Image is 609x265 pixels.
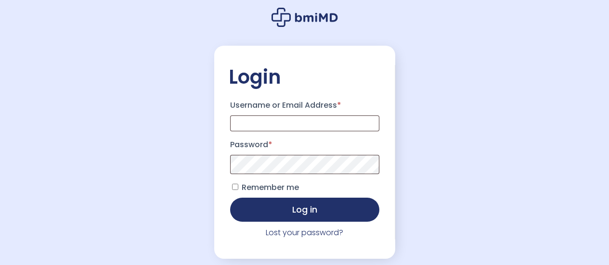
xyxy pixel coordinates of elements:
[266,227,343,238] a: Lost your password?
[242,182,299,193] span: Remember me
[230,137,379,152] label: Password
[232,184,238,190] input: Remember me
[229,65,381,89] h2: Login
[230,198,379,222] button: Log in
[230,98,379,113] label: Username or Email Address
